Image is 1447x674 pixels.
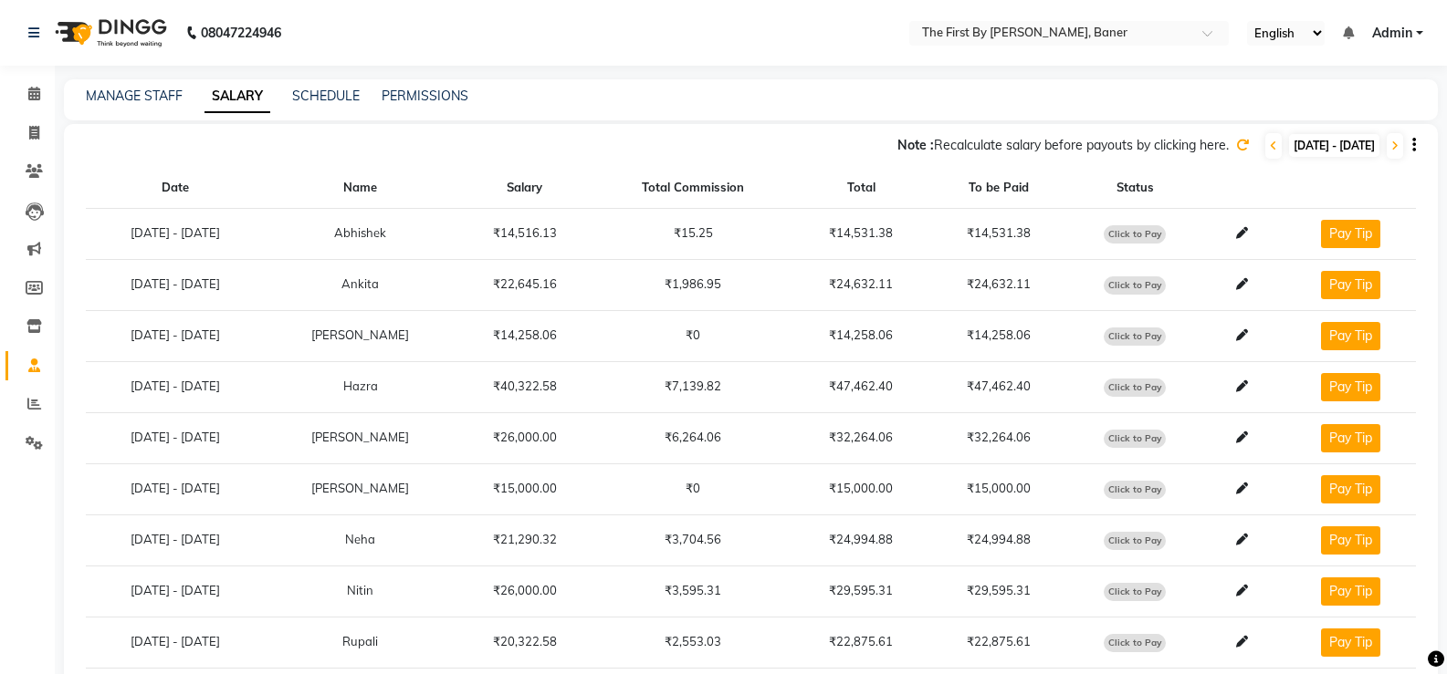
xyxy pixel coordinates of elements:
td: Nitin [265,565,456,617]
button: Pay Tip [1321,271,1380,299]
td: ₹21,290.32 [456,514,594,565]
span: Click to Pay [1104,378,1166,397]
th: Status [1067,168,1201,208]
td: ₹15,000.00 [456,463,594,514]
a: MANAGE STAFF [86,88,183,104]
td: ₹40,322.58 [456,361,594,412]
td: [DATE] - [DATE] [86,412,265,463]
a: PERMISSIONS [382,88,468,104]
td: ₹0 [593,310,792,361]
span: Click to Pay [1104,532,1166,550]
td: ₹32,264.06 [930,412,1068,463]
td: ₹6,264.06 [593,412,792,463]
span: Admin [1372,24,1412,43]
span: Click to Pay [1104,634,1166,652]
td: [DATE] - [DATE] [86,463,265,514]
span: [DATE] - [DATE] [1289,134,1379,157]
button: Pay Tip [1321,628,1380,657]
td: ₹3,704.56 [593,514,792,565]
td: [DATE] - [DATE] [86,259,265,310]
span: Click to Pay [1104,327,1166,346]
td: [DATE] - [DATE] [86,310,265,361]
button: Pay Tip [1321,526,1380,555]
td: Neha [265,514,456,565]
td: [DATE] - [DATE] [86,565,265,617]
td: [PERSON_NAME] [265,463,456,514]
td: ₹24,632.11 [930,259,1068,310]
th: Total [792,168,930,208]
th: Date [86,168,265,208]
td: ₹14,531.38 [792,208,930,259]
td: Ankita [265,259,456,310]
td: ₹14,531.38 [930,208,1068,259]
td: ₹22,875.61 [792,617,930,668]
td: ₹14,258.06 [456,310,594,361]
td: ₹22,875.61 [930,617,1068,668]
td: ₹7,139.82 [593,361,792,412]
td: [DATE] - [DATE] [86,617,265,668]
td: Rupali [265,617,456,668]
span: Click to Pay [1104,583,1166,601]
td: [DATE] - [DATE] [86,514,265,565]
td: ₹24,632.11 [792,259,930,310]
div: Recalculate salary before payouts by clicking here. [897,136,1229,155]
span: Click to Pay [1104,430,1166,448]
td: [PERSON_NAME] [265,412,456,463]
td: ₹15,000.00 [930,463,1068,514]
td: ₹26,000.00 [456,412,594,463]
td: ₹3,595.31 [593,565,792,617]
td: ₹47,462.40 [930,361,1068,412]
td: ₹22,645.16 [456,259,594,310]
button: Pay Tip [1321,220,1380,248]
th: Name [265,168,456,208]
button: Pay Tip [1321,424,1380,452]
th: Salary [456,168,594,208]
td: ₹14,516.13 [456,208,594,259]
td: ₹14,258.06 [930,310,1068,361]
td: ₹29,595.31 [792,565,930,617]
td: ₹15,000.00 [792,463,930,514]
td: ₹14,258.06 [792,310,930,361]
td: ₹29,595.31 [930,565,1068,617]
span: Click to Pay [1104,225,1166,244]
td: [PERSON_NAME] [265,310,456,361]
a: SALARY [204,80,270,113]
b: 08047224946 [201,7,281,58]
button: Pay Tip [1321,322,1380,350]
td: Abhishek [265,208,456,259]
td: ₹1,986.95 [593,259,792,310]
th: To be Paid [930,168,1068,208]
span: Click to Pay [1104,276,1166,295]
td: [DATE] - [DATE] [86,361,265,412]
img: logo [47,7,172,58]
td: ₹15.25 [593,208,792,259]
th: Total Commission [593,168,792,208]
td: ₹2,553.03 [593,617,792,668]
td: ₹24,994.88 [930,514,1068,565]
td: Hazra [265,361,456,412]
span: Note : [897,137,934,153]
button: Pay Tip [1321,577,1380,606]
td: ₹32,264.06 [792,412,930,463]
td: [DATE] - [DATE] [86,208,265,259]
td: ₹26,000.00 [456,565,594,617]
button: Pay Tip [1321,373,1380,401]
span: Click to Pay [1104,481,1166,499]
button: Pay Tip [1321,475,1380,503]
td: ₹24,994.88 [792,514,930,565]
td: ₹0 [593,463,792,514]
td: ₹47,462.40 [792,361,930,412]
td: ₹20,322.58 [456,617,594,668]
a: SCHEDULE [292,88,360,104]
